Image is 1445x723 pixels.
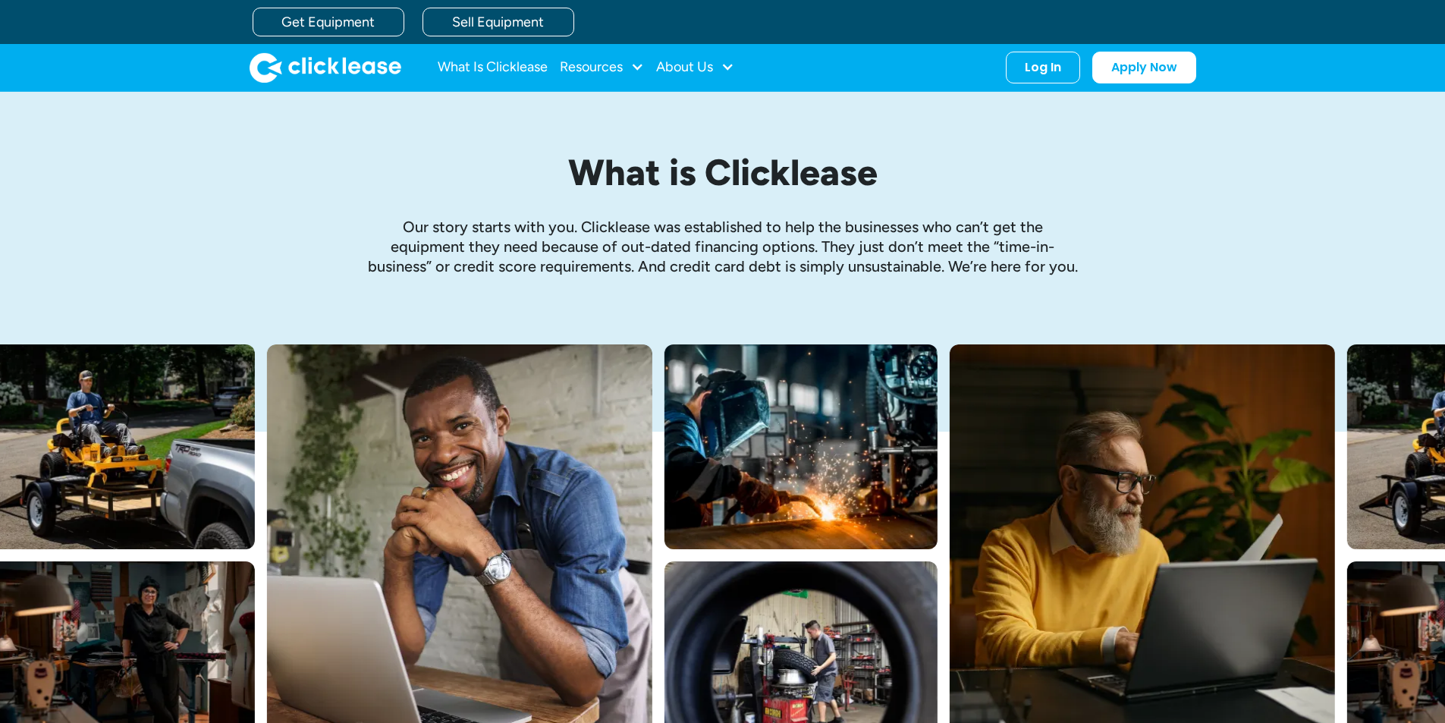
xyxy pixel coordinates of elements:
a: home [250,52,401,83]
div: About Us [656,52,734,83]
h1: What is Clicklease [366,152,1079,193]
div: Log In [1025,60,1061,75]
div: Resources [560,52,644,83]
a: Apply Now [1092,52,1196,83]
a: Sell Equipment [423,8,574,36]
a: What Is Clicklease [438,52,548,83]
img: Clicklease logo [250,52,401,83]
a: Get Equipment [253,8,404,36]
img: A welder in a large mask working on a large pipe [664,344,938,549]
p: Our story starts with you. Clicklease was established to help the businesses who can’t get the eq... [366,217,1079,276]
